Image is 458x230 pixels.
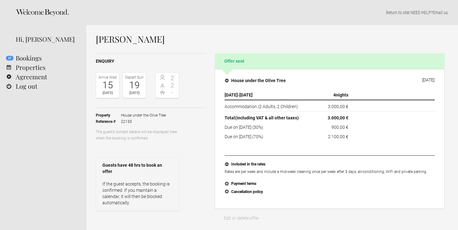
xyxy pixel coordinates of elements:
[96,34,444,44] h1: [PERSON_NAME]
[225,100,309,112] td: Accommodation (2 Adults, 2 Children)
[124,74,144,81] div: Depart Sun
[225,123,309,132] td: Due on [DATE] (30%)
[96,9,449,16] p: | NEED HELP? .
[328,134,348,139] flynt-currency: 2.100,00 €
[96,118,121,125] strong: Reference #
[328,104,348,109] flynt-currency: 3.000,00 €
[102,181,172,206] p: If the guest accepts, the booking is confirmed. If you maintain a calendar, it will then be block...
[333,92,336,97] span: 4
[6,56,14,60] flynt-notification-badge: 27
[121,112,166,118] span: House under the Olive Tree
[121,118,166,125] span: 22133
[220,74,439,87] button: House under the Olive Tree [DATE]
[225,180,435,188] button: Payment terms
[98,90,117,96] div: [DATE]
[225,112,309,123] th: Total
[225,169,435,175] p: Rates are per week and include a mid-week cleaning once per week after 3 days, air-conditioning, ...
[96,58,206,65] h2: Enquiry
[96,129,179,141] p: The guest’s contact details will be displayed here when the booking is confirmed.
[98,74,117,81] div: Arrive Wed
[433,10,448,15] a: Email us
[124,90,144,96] div: [DATE]
[235,115,299,120] span: (including VAT & all other taxes)
[167,75,177,81] span: 2
[124,81,144,90] div: 19
[225,92,238,97] span: [DATE]
[386,10,409,15] a: Return to site
[215,53,444,69] h2: Offer sent
[309,90,351,100] th: nights
[225,90,309,100] th: -
[16,34,77,44] div: Hi, [PERSON_NAME]
[225,77,286,84] h4: House under the Olive Tree
[215,212,268,224] a: Edit or delete offer
[102,162,172,175] strong: Guests have 48 hrs to book an offer
[331,125,348,130] flynt-currency: 900,00 €
[98,81,117,90] div: 15
[239,92,253,97] span: [DATE]
[225,188,435,196] button: Cancellation policy
[167,82,177,88] span: 2
[328,115,348,120] flynt-currency: 3.000,00 €
[422,77,434,82] div: [DATE]
[225,160,435,169] button: Included in the rates
[96,112,121,118] strong: Property
[167,89,177,96] span: -
[225,132,309,140] td: Due on [DATE] (70%)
